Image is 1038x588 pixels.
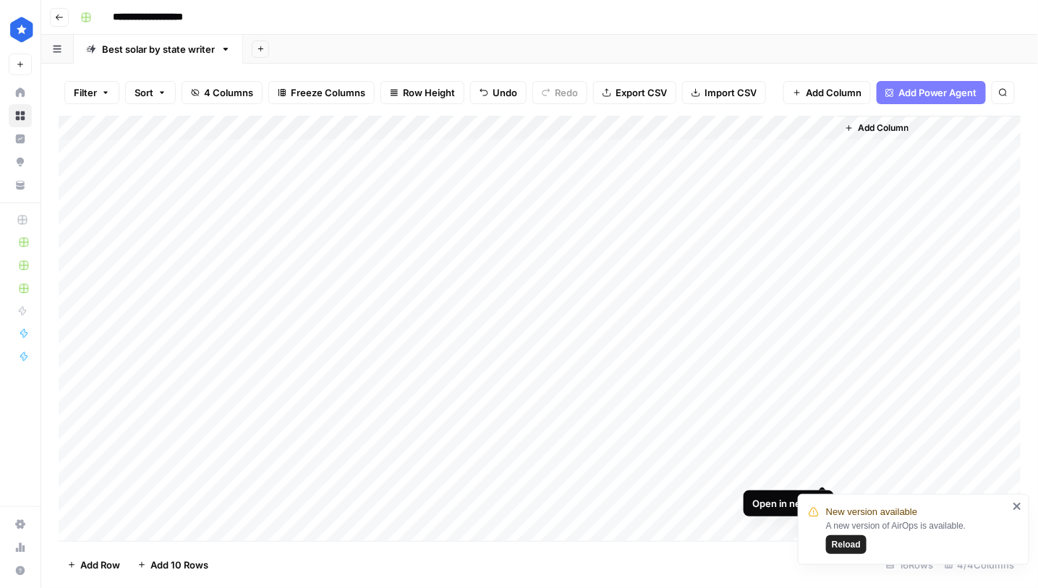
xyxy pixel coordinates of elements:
[858,122,909,135] span: Add Column
[555,85,578,100] span: Redo
[125,81,176,104] button: Sort
[832,538,861,551] span: Reload
[682,81,766,104] button: Import CSV
[1013,500,1023,512] button: close
[9,150,32,174] a: Opportunities
[9,127,32,150] a: Insights
[102,42,215,56] div: Best solar by state writer
[64,81,119,104] button: Filter
[898,85,977,100] span: Add Power Agent
[403,85,455,100] span: Row Height
[182,81,263,104] button: 4 Columns
[826,505,917,519] span: New version available
[783,81,871,104] button: Add Column
[877,81,986,104] button: Add Power Agent
[532,81,587,104] button: Redo
[9,174,32,197] a: Your Data
[74,85,97,100] span: Filter
[470,81,527,104] button: Undo
[880,553,939,576] div: 16 Rows
[80,558,120,572] span: Add Row
[939,553,1021,576] div: 4/4 Columns
[9,536,32,559] a: Usage
[74,35,243,64] a: Best solar by state writer
[826,535,867,554] button: Reload
[493,85,517,100] span: Undo
[150,558,208,572] span: Add 10 Rows
[616,85,667,100] span: Export CSV
[806,85,862,100] span: Add Column
[826,519,1008,554] div: A new version of AirOps is available.
[839,119,914,137] button: Add Column
[9,81,32,104] a: Home
[380,81,464,104] button: Row Height
[9,17,35,43] img: ConsumerAffairs Logo
[9,12,32,48] button: Workspace: ConsumerAffairs
[752,496,825,511] div: Open in new tab
[268,81,375,104] button: Freeze Columns
[204,85,253,100] span: 4 Columns
[59,553,129,576] button: Add Row
[705,85,757,100] span: Import CSV
[129,553,217,576] button: Add 10 Rows
[9,559,32,582] button: Help + Support
[291,85,365,100] span: Freeze Columns
[9,513,32,536] a: Settings
[135,85,153,100] span: Sort
[9,104,32,127] a: Browse
[593,81,676,104] button: Export CSV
